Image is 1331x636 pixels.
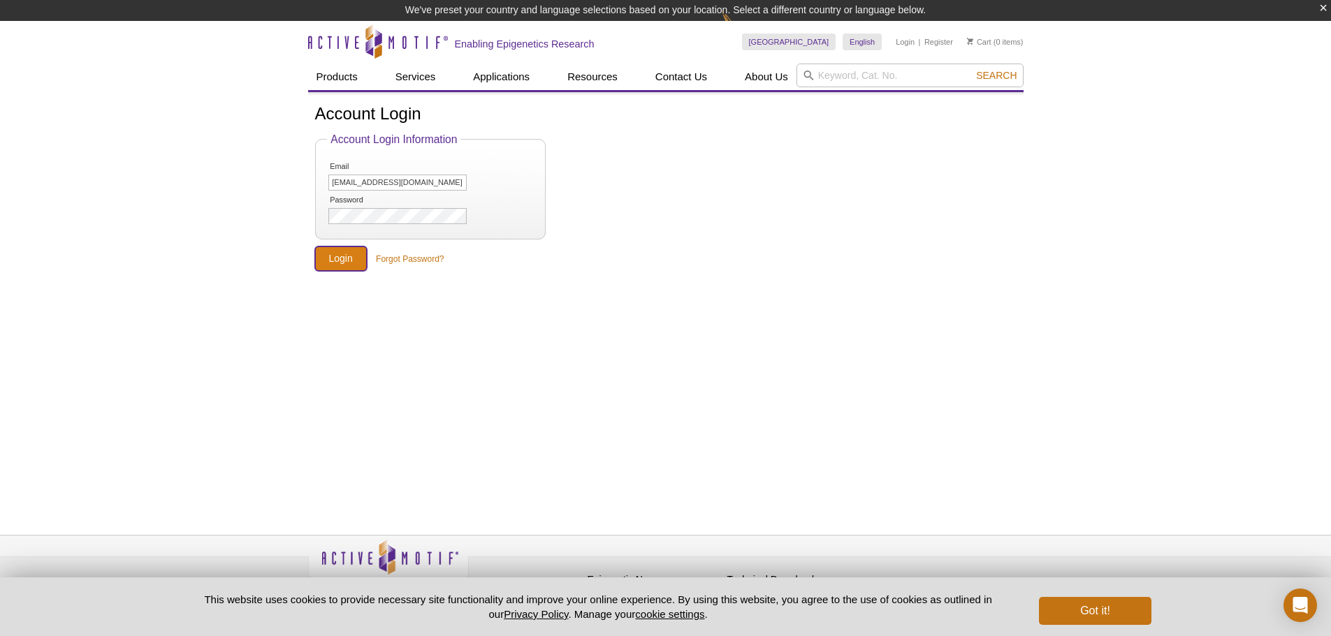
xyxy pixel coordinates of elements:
h1: Account Login [315,105,1017,125]
img: Change Here [722,10,759,43]
a: Products [308,64,366,90]
input: Keyword, Cat. No. [797,64,1024,87]
span: Search [976,70,1017,81]
img: Active Motif, [308,535,469,592]
div: Open Intercom Messenger [1283,589,1317,622]
li: (0 items) [967,34,1024,50]
a: Cart [967,37,991,47]
a: Contact Us [647,64,715,90]
a: Privacy Policy [504,608,568,620]
a: Services [387,64,444,90]
table: Click to Verify - This site chose Symantec SSL for secure e-commerce and confidential communicati... [867,560,972,591]
a: About Us [736,64,797,90]
button: cookie settings [635,608,704,620]
a: Login [896,37,915,47]
a: Privacy Policy [476,572,530,593]
a: [GEOGRAPHIC_DATA] [742,34,836,50]
legend: Account Login Information [327,133,460,146]
input: Login [315,246,367,271]
label: Email [328,162,400,171]
a: Forgot Password? [376,253,444,265]
a: Register [924,37,953,47]
img: Your Cart [967,38,973,45]
h4: Epigenetic News [588,574,720,586]
li: | [919,34,921,50]
p: This website uses cookies to provide necessary site functionality and improve your online experie... [180,592,1017,621]
a: English [843,34,882,50]
h2: Enabling Epigenetics Research [455,38,595,50]
button: Got it! [1039,597,1151,625]
a: Applications [465,64,538,90]
a: Resources [559,64,626,90]
button: Search [972,69,1021,82]
h4: Technical Downloads [727,574,860,586]
label: Password [328,195,400,205]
